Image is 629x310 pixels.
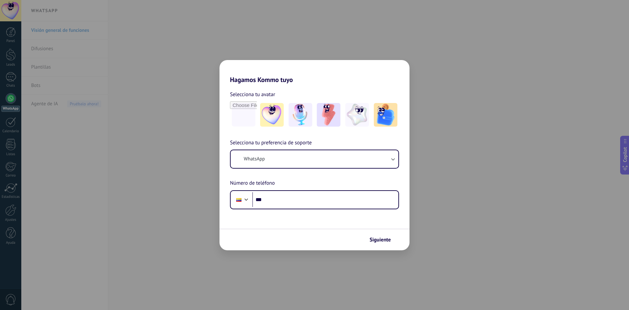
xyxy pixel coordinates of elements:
span: Selecciona tu avatar [230,90,275,99]
button: Siguiente [367,234,400,245]
img: -4.jpeg [345,103,369,127]
img: -5.jpeg [374,103,397,127]
img: -2.jpeg [289,103,312,127]
img: -3.jpeg [317,103,340,127]
h2: Hagamos Kommo tuyo [219,60,410,84]
span: WhatsApp [244,156,265,162]
button: WhatsApp [231,150,398,168]
span: Siguiente [370,238,391,242]
img: -1.jpeg [260,103,284,127]
span: Número de teléfono [230,179,275,188]
span: Selecciona tu preferencia de soporte [230,139,312,147]
div: Colombia: + 57 [233,193,245,207]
